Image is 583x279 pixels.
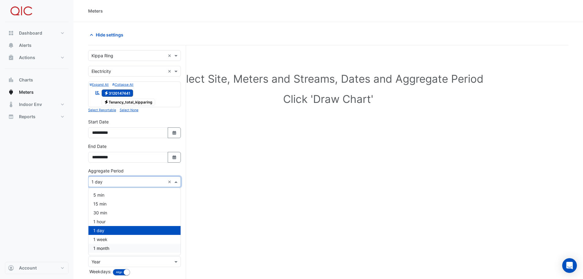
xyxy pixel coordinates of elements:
span: 15 min [93,201,107,206]
span: Actions [19,55,35,61]
span: Clear [168,179,173,185]
label: Start Date [88,119,109,125]
label: Weekdays: [88,268,111,275]
button: Select None [120,107,138,113]
span: 1 hour [93,219,106,224]
fa-icon: Electricity [104,100,109,104]
span: 5 min [93,192,104,198]
span: Account [19,265,37,271]
span: 30 min [93,210,107,215]
div: Meters [88,8,103,14]
button: Reports [5,111,69,123]
span: Indoor Env [19,101,42,107]
small: Select Reportable [88,108,116,112]
span: Charts [19,77,33,83]
span: Reports [19,114,36,120]
span: Hide settings [96,32,123,38]
button: Dashboard [5,27,69,39]
button: Select Reportable [88,107,116,113]
div: Open Intercom Messenger [562,258,577,273]
button: Meters [5,86,69,98]
fa-icon: Select Date [172,130,177,135]
app-icon: Meters [8,89,14,95]
button: Account [5,262,69,274]
fa-icon: Reportable [95,90,100,95]
span: Dashboard [19,30,42,36]
fa-icon: Electricity [104,91,109,95]
button: Expand All [90,82,109,87]
img: Company Logo [7,5,35,17]
span: 3120147441 [102,89,133,97]
button: Charts [5,74,69,86]
div: Options List [88,188,181,255]
span: 1 week [93,237,107,242]
app-icon: Alerts [8,42,14,48]
label: Aggregate Period [88,168,124,174]
app-icon: Dashboard [8,30,14,36]
span: 1 day [93,228,104,233]
h1: Click 'Draw Chart' [98,92,559,105]
app-icon: Reports [8,114,14,120]
app-icon: Charts [8,77,14,83]
app-icon: Actions [8,55,14,61]
span: Meters [19,89,34,95]
small: Select None [120,108,138,112]
small: Expand All [90,83,109,87]
span: Clear [168,68,173,74]
small: Collapse All [112,83,133,87]
button: Hide settings [88,29,127,40]
label: End Date [88,143,107,149]
span: Alerts [19,42,32,48]
fa-icon: Select Date [172,155,177,160]
button: Alerts [5,39,69,51]
button: Indoor Env [5,98,69,111]
span: Tenancy_total_kipparing [102,99,155,106]
app-icon: Indoor Env [8,101,14,107]
h1: Select Site, Meters and Streams, Dates and Aggregate Period [98,72,559,85]
button: Collapse All [112,82,133,87]
span: Clear [168,52,173,59]
button: Actions [5,51,69,64]
span: 1 month [93,246,109,251]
